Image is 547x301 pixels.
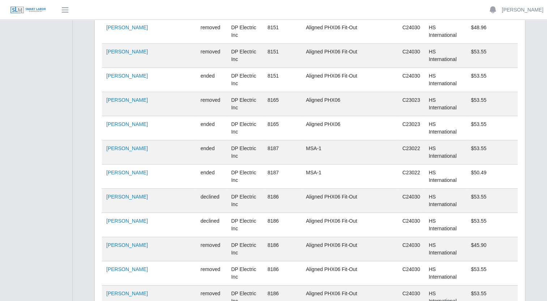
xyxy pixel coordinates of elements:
a: [PERSON_NAME] [106,194,148,200]
td: Aligned PHX06 Fit-Out [302,213,398,237]
td: Aligned PHX06 [302,92,398,116]
td: removed [196,92,227,116]
td: DP Electric Inc [227,19,263,44]
td: HS International [424,44,467,68]
a: [PERSON_NAME] [106,291,148,296]
a: [PERSON_NAME] [106,49,148,54]
td: DP Electric Inc [227,92,263,116]
td: DP Electric Inc [227,237,263,261]
td: HS International [424,140,467,165]
td: HS International [424,92,467,116]
td: HS International [424,237,467,261]
td: 8186 [263,237,302,261]
td: removed [196,237,227,261]
td: DP Electric Inc [227,68,263,92]
td: C23023 [398,116,424,140]
td: 8186 [263,261,302,285]
td: HS International [424,165,467,189]
td: $53.55 [466,261,518,285]
td: HS International [424,116,467,140]
td: HS International [424,68,467,92]
td: C24030 [398,68,424,92]
td: $53.55 [466,189,518,213]
td: DP Electric Inc [227,213,263,237]
td: C24030 [398,44,424,68]
td: $53.55 [466,68,518,92]
td: HS International [424,261,467,285]
td: Aligned PHX06 Fit-Out [302,68,398,92]
td: C24030 [398,261,424,285]
td: C24030 [398,237,424,261]
td: Aligned PHX06 Fit-Out [302,237,398,261]
td: $53.55 [466,44,518,68]
td: removed [196,19,227,44]
td: C24030 [398,189,424,213]
td: DP Electric Inc [227,140,263,165]
td: DP Electric Inc [227,44,263,68]
td: MSA-1 [302,165,398,189]
td: 8187 [263,165,302,189]
td: HS International [424,189,467,213]
td: C23022 [398,140,424,165]
a: [PERSON_NAME] [106,25,148,30]
a: [PERSON_NAME] [106,97,148,103]
td: 8151 [263,68,302,92]
a: [PERSON_NAME] [502,6,543,14]
td: DP Electric Inc [227,189,263,213]
td: 8165 [263,92,302,116]
td: C24030 [398,213,424,237]
td: $53.55 [466,213,518,237]
a: [PERSON_NAME] [106,145,148,151]
td: 8151 [263,44,302,68]
a: [PERSON_NAME] [106,266,148,272]
td: DP Electric Inc [227,116,263,140]
a: [PERSON_NAME] [106,218,148,224]
td: Aligned PHX06 [302,116,398,140]
td: 8186 [263,213,302,237]
td: MSA-1 [302,140,398,165]
a: [PERSON_NAME] [106,121,148,127]
td: C23022 [398,165,424,189]
td: C24030 [398,19,424,44]
td: Aligned PHX06 Fit-Out [302,44,398,68]
td: 8151 [263,19,302,44]
a: [PERSON_NAME] [106,242,148,248]
td: Aligned PHX06 Fit-Out [302,19,398,44]
td: ended [196,165,227,189]
td: ended [196,68,227,92]
td: DP Electric Inc [227,261,263,285]
td: $48.96 [466,19,518,44]
td: $50.49 [466,165,518,189]
td: $53.55 [466,116,518,140]
a: [PERSON_NAME] [106,170,148,175]
td: ended [196,140,227,165]
td: DP Electric Inc [227,165,263,189]
td: $53.55 [466,92,518,116]
td: 8186 [263,189,302,213]
img: SLM Logo [10,6,46,14]
td: ended [196,116,227,140]
td: HS International [424,213,467,237]
td: Aligned PHX06 Fit-Out [302,261,398,285]
a: [PERSON_NAME] [106,73,148,79]
td: declined [196,213,227,237]
td: declined [196,189,227,213]
td: $53.55 [466,140,518,165]
td: HS International [424,19,467,44]
td: Aligned PHX06 Fit-Out [302,189,398,213]
td: C23023 [398,92,424,116]
td: 8165 [263,116,302,140]
td: removed [196,44,227,68]
td: $45.90 [466,237,518,261]
td: 8187 [263,140,302,165]
td: removed [196,261,227,285]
